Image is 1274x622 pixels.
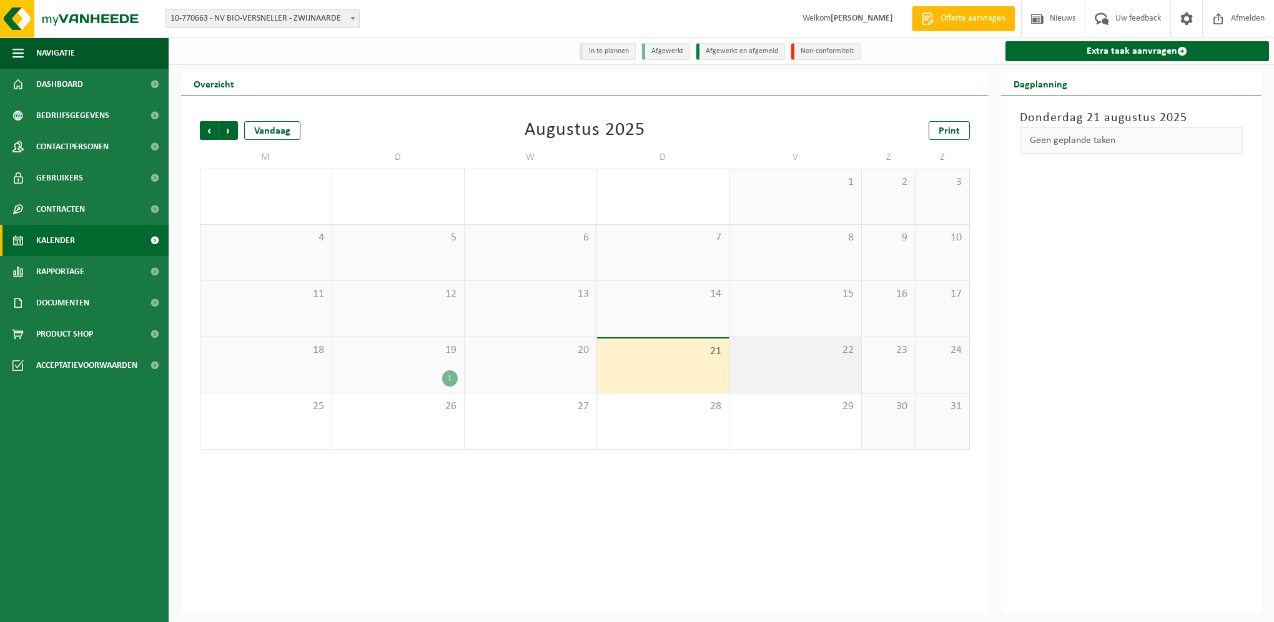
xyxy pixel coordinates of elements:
div: Geen geplande taken [1020,127,1243,154]
span: Volgende [219,121,238,140]
span: Product Shop [36,318,93,350]
span: 14 [603,287,723,301]
span: 2 [868,175,909,189]
a: Offerte aanvragen [912,6,1015,31]
li: Afgewerkt en afgemeld [696,43,785,60]
span: 27 [471,400,590,413]
td: D [332,146,465,169]
span: 10-770663 - NV BIO-VERSNELLER - ZWIJNAARDE [165,9,360,28]
td: Z [862,146,916,169]
span: 3 [922,175,962,189]
div: Vandaag [244,121,300,140]
span: Vorige [200,121,219,140]
span: 11 [207,287,325,301]
span: Contracten [36,194,85,225]
li: In te plannen [580,43,636,60]
h3: Donderdag 21 augustus 2025 [1020,109,1243,127]
span: Offerte aanvragen [937,12,1009,25]
span: Dashboard [36,69,83,100]
span: 18 [207,343,325,357]
span: Bedrijfsgegevens [36,100,109,131]
td: V [729,146,862,169]
span: 20 [471,343,590,357]
a: Extra taak aanvragen [1005,41,1270,61]
span: 16 [868,287,909,301]
span: 19 [338,343,458,357]
li: Non-conformiteit [791,43,861,60]
span: 10 [922,231,962,245]
span: Acceptatievoorwaarden [36,350,137,381]
span: 13 [471,287,590,301]
span: 9 [868,231,909,245]
span: 22 [736,343,855,357]
span: 6 [471,231,590,245]
strong: [PERSON_NAME] [831,14,893,23]
span: 23 [868,343,909,357]
td: D [597,146,729,169]
li: Afgewerkt [642,43,690,60]
span: Contactpersonen [36,131,109,162]
span: 10-770663 - NV BIO-VERSNELLER - ZWIJNAARDE [165,10,359,27]
td: W [465,146,597,169]
span: 24 [922,343,962,357]
div: 1 [442,370,458,387]
span: 25 [207,400,325,413]
span: Rapportage [36,256,84,287]
a: Print [929,121,970,140]
td: Z [916,146,969,169]
span: Gebruikers [36,162,83,194]
span: 30 [868,400,909,413]
span: 21 [603,345,723,358]
span: Navigatie [36,37,75,69]
span: 5 [338,231,458,245]
span: 1 [736,175,855,189]
td: M [200,146,332,169]
h2: Dagplanning [1001,71,1080,96]
span: 28 [603,400,723,413]
span: 26 [338,400,458,413]
span: Print [939,126,960,136]
span: Kalender [36,225,75,256]
div: Augustus 2025 [525,121,645,140]
span: 12 [338,287,458,301]
span: Documenten [36,287,89,318]
span: 15 [736,287,855,301]
span: 4 [207,231,325,245]
span: 31 [922,400,962,413]
span: 7 [603,231,723,245]
span: 17 [922,287,962,301]
span: 8 [736,231,855,245]
h2: Overzicht [181,71,247,96]
span: 29 [736,400,855,413]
